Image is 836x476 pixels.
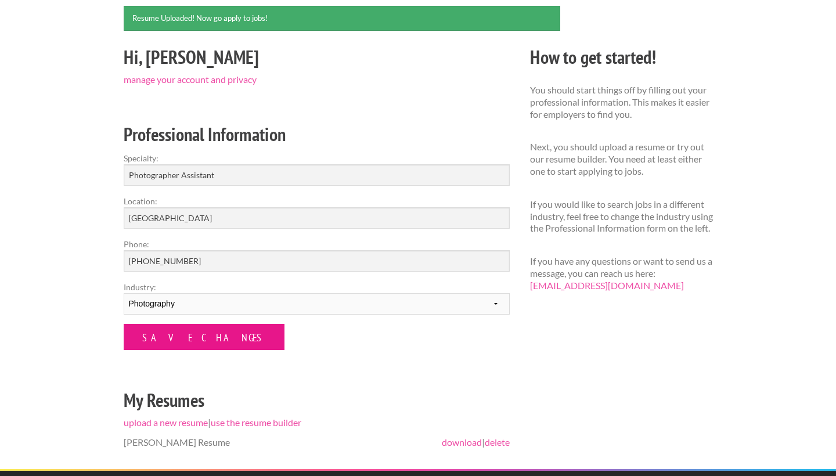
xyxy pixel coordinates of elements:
[124,74,257,85] a: manage your account and privacy
[124,121,510,147] h2: Professional Information
[442,437,482,448] a: download
[124,195,510,207] label: Location:
[211,417,301,428] a: use the resume builder
[530,44,713,70] h2: How to get started!
[530,199,713,235] p: If you would like to search jobs in a different industry, feel free to change the industry using ...
[530,255,713,291] p: If you have any questions or want to send us a message, you can reach us here:
[485,437,510,448] a: delete
[124,6,561,31] div: Resume Uploaded! Now go apply to jobs!
[124,387,510,413] h2: My Resumes
[530,84,713,120] p: You should start things off by filling out your professional information. This makes it easier fo...
[124,152,510,164] label: Specialty:
[124,44,510,70] h2: Hi, [PERSON_NAME]
[113,42,520,469] div: |
[124,281,510,293] label: Industry:
[124,437,230,448] span: [PERSON_NAME] Resume
[530,280,684,291] a: [EMAIL_ADDRESS][DOMAIN_NAME]
[124,238,510,250] label: Phone:
[124,417,208,428] a: upload a new resume
[530,141,713,177] p: Next, you should upload a resume or try out our resume builder. You need at least either one to s...
[124,324,284,350] input: Save Changes
[124,250,510,272] input: Optional
[124,207,510,229] input: e.g. New York, NY
[442,437,510,449] span: |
